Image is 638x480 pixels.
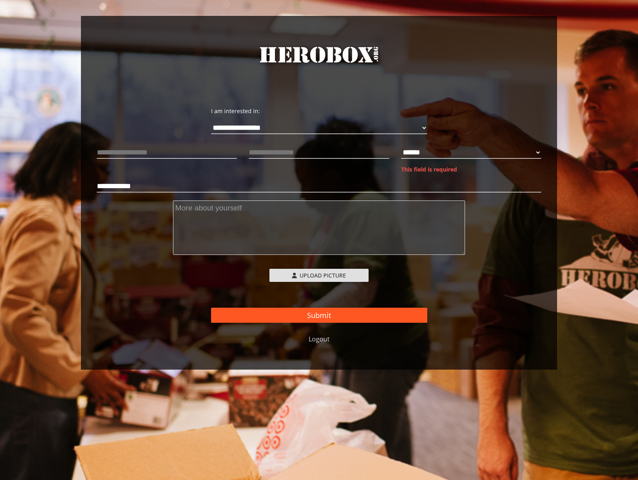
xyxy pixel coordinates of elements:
p: I am interested in: [211,106,427,116]
span: Upload Picture [300,272,346,279]
button: Submit [211,308,427,323]
a: HeroBox [97,44,541,80]
a: Logout [309,335,330,343]
span: This field is required [401,166,457,173]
